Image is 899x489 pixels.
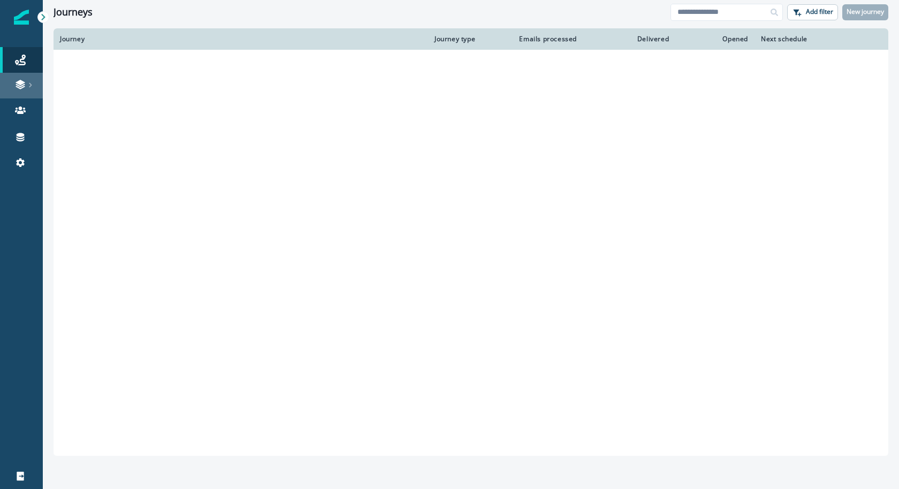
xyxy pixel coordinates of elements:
[60,35,422,43] div: Journey
[847,8,884,16] p: New journey
[590,35,669,43] div: Delivered
[682,35,748,43] div: Opened
[54,6,93,18] h1: Journeys
[14,10,29,25] img: Inflection
[842,4,888,20] button: New journey
[515,35,577,43] div: Emails processed
[761,35,855,43] div: Next schedule
[435,35,502,43] div: Journey type
[787,4,838,20] button: Add filter
[806,8,833,16] p: Add filter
